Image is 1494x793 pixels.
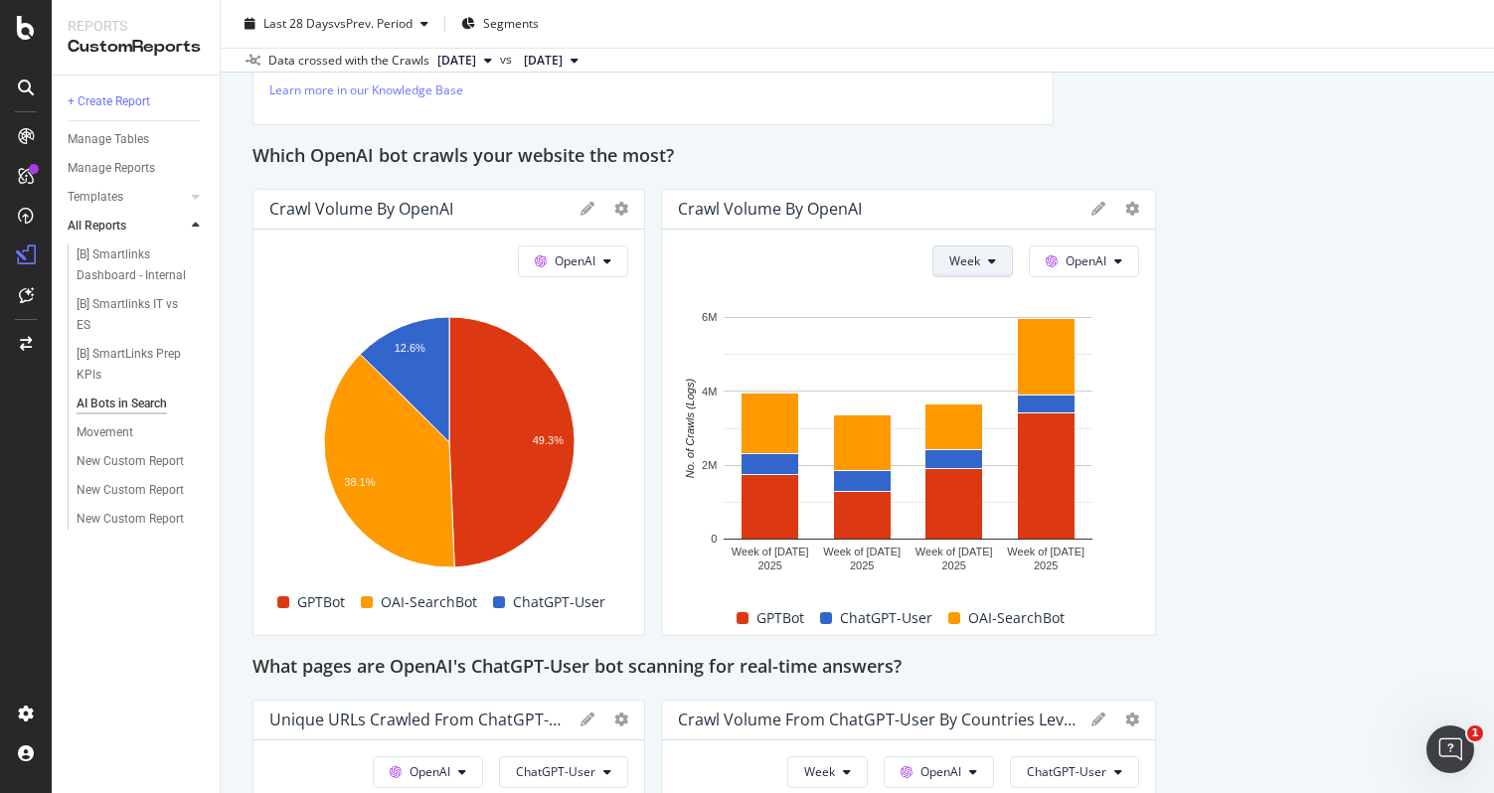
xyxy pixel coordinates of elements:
text: 49.3% [533,434,564,446]
div: Reports [68,16,204,36]
button: Last 28 DaysvsPrev. Period [237,8,436,40]
a: [B] SmartLinks Prep KPIs [77,344,206,386]
span: ChatGPT-User [513,590,605,614]
text: 2025 [758,559,782,571]
div: Which OpenAI bot crawls your website the most? [252,141,1462,173]
div: [B] SmartLinks Prep KPIs [77,344,189,386]
div: Unique URLs Crawled from ChatGPT-User [269,710,571,729]
a: Manage Reports [68,158,206,179]
div: Crawl Volume by OpenAIOpenAIA chart.GPTBotOAI-SearchBotChatGPT-User [252,189,645,636]
div: + Create Report [68,91,150,112]
span: vs [500,51,516,69]
span: OpenAI [920,763,961,780]
div: Crawl Volume by OpenAIWeekOpenAIA chart.GPTBotChatGPT-UserOAI-SearchBot [661,189,1156,636]
span: vs Prev. Period [334,15,413,32]
text: No. of Crawls (Logs) [684,379,696,479]
div: Crawl Volume by OpenAI [269,199,453,219]
button: Segments [453,8,547,40]
text: 6M [702,311,717,323]
h2: Which OpenAI bot crawls your website the most? [252,141,674,173]
span: 2025 Jul. 9th [524,52,563,70]
text: 2025 [850,559,874,571]
a: [B] Smartlinks IT vs ES [77,294,206,336]
span: OpenAI [555,252,595,269]
text: 12.6% [395,342,425,354]
text: 2M [702,459,717,471]
button: ChatGPT-User [1010,756,1139,788]
div: Templates [68,187,123,208]
svg: A chart. [269,307,628,585]
button: Week [932,245,1013,277]
svg: A chart. [678,307,1139,585]
div: Manage Tables [68,129,149,150]
button: OpenAI [1029,245,1139,277]
div: CustomReports [68,36,204,59]
a: + Create Report [68,91,206,112]
span: OAI-SearchBot [968,606,1065,630]
span: ChatGPT-User [516,763,595,780]
span: OpenAI [410,763,450,780]
span: GPTBot [297,590,345,614]
span: ChatGPT-User [840,606,932,630]
a: All Reports [68,216,186,237]
a: Movement [77,422,206,443]
button: [DATE] [429,49,500,73]
text: 2025 [1034,559,1058,571]
span: OAI-SearchBot [381,590,477,614]
text: Week of [DATE] [732,546,809,557]
div: Crawl Volume from ChatGPT-User by countries Level 1 [678,710,1081,729]
text: 0 [711,533,717,545]
div: New Custom Report [77,451,184,472]
button: Week [787,756,868,788]
div: All Reports [68,216,126,237]
iframe: Intercom live chat [1426,725,1474,773]
button: ChatGPT-User [499,756,628,788]
div: AI Bots in Search [77,394,167,414]
a: Templates [68,187,186,208]
span: Segments [483,15,539,32]
a: [B] Smartlinks Dashboard - Internal [77,244,206,286]
button: OpenAI [884,756,994,788]
text: 2025 [942,559,966,571]
div: Manage Reports [68,158,155,179]
a: Manage Tables [68,129,206,150]
div: What pages are OpenAI's ChatGPT-User bot scanning for real-time answers? [252,652,1462,684]
text: Week of [DATE] [823,546,901,557]
text: 4M [702,386,717,397]
a: AI Bots in Search [77,394,206,414]
div: Crawl Volume by OpenAI [678,199,862,219]
a: Learn more in our Knowledge Base [269,81,463,98]
h2: What pages are OpenAI's ChatGPT-User bot scanning for real-time answers? [252,652,902,684]
div: New Custom Report [77,509,184,530]
a: New Custom Report [77,509,206,530]
span: Week [804,763,835,780]
a: New Custom Report [77,480,206,501]
span: Last 28 Days [263,15,334,32]
div: Movement [77,422,133,443]
span: ChatGPT-User [1027,763,1106,780]
text: 38.1% [344,476,375,488]
div: New Custom Report [77,480,184,501]
button: OpenAI [373,756,483,788]
span: 2025 Aug. 5th [437,52,476,70]
text: Week of [DATE] [915,546,993,557]
div: Data crossed with the Crawls [268,52,429,70]
a: New Custom Report [77,451,206,472]
div: [B] Smartlinks IT vs ES [77,294,187,336]
button: [DATE] [516,49,586,73]
span: OpenAI [1066,252,1106,269]
text: Week of [DATE] [1007,546,1084,557]
span: GPTBot [756,606,804,630]
div: [B] Smartlinks Dashboard - Internal [77,244,193,286]
button: OpenAI [518,245,628,277]
span: 1 [1467,725,1483,741]
span: Week [949,252,980,269]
